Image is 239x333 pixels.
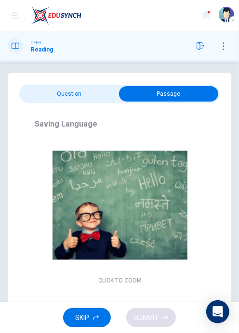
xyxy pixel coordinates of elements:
[31,6,81,25] img: EduSynch logo
[219,7,234,22] img: Profile picture
[35,118,97,130] h4: Saving Language
[63,308,111,328] button: SKIP
[206,300,229,323] div: Open Intercom Messenger
[8,8,23,23] button: open mobile menu
[31,46,53,53] h1: Reading
[75,312,89,324] span: SKIP
[31,39,41,46] span: CEFR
